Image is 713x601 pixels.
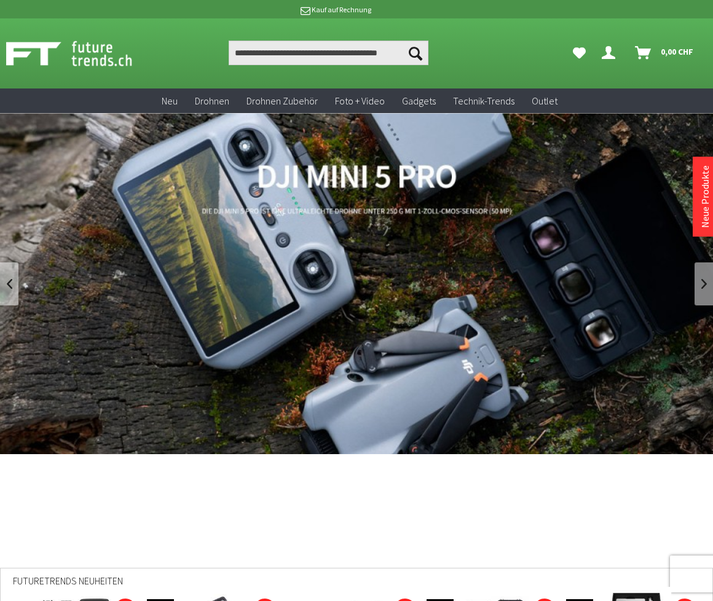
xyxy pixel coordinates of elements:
[238,88,326,114] a: Drohnen Zubehör
[661,42,693,61] span: 0,00 CHF
[699,165,711,228] a: Neue Produkte
[246,95,318,107] span: Drohnen Zubehör
[229,41,428,65] input: Produkt, Marke, Kategorie, EAN, Artikelnummer…
[162,95,178,107] span: Neu
[402,95,436,107] span: Gadgets
[393,88,444,114] a: Gadgets
[326,88,393,114] a: Foto + Video
[195,95,229,107] span: Drohnen
[567,41,592,65] a: Meine Favoriten
[186,88,238,114] a: Drohnen
[630,41,699,65] a: Warenkorb
[523,88,566,114] a: Outlet
[153,88,186,114] a: Neu
[444,88,523,114] a: Technik-Trends
[403,41,428,65] button: Suchen
[532,95,557,107] span: Outlet
[6,38,159,69] img: Shop Futuretrends - zur Startseite wechseln
[597,41,625,65] a: Dein Konto
[453,95,514,107] span: Technik-Trends
[335,95,385,107] span: Foto + Video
